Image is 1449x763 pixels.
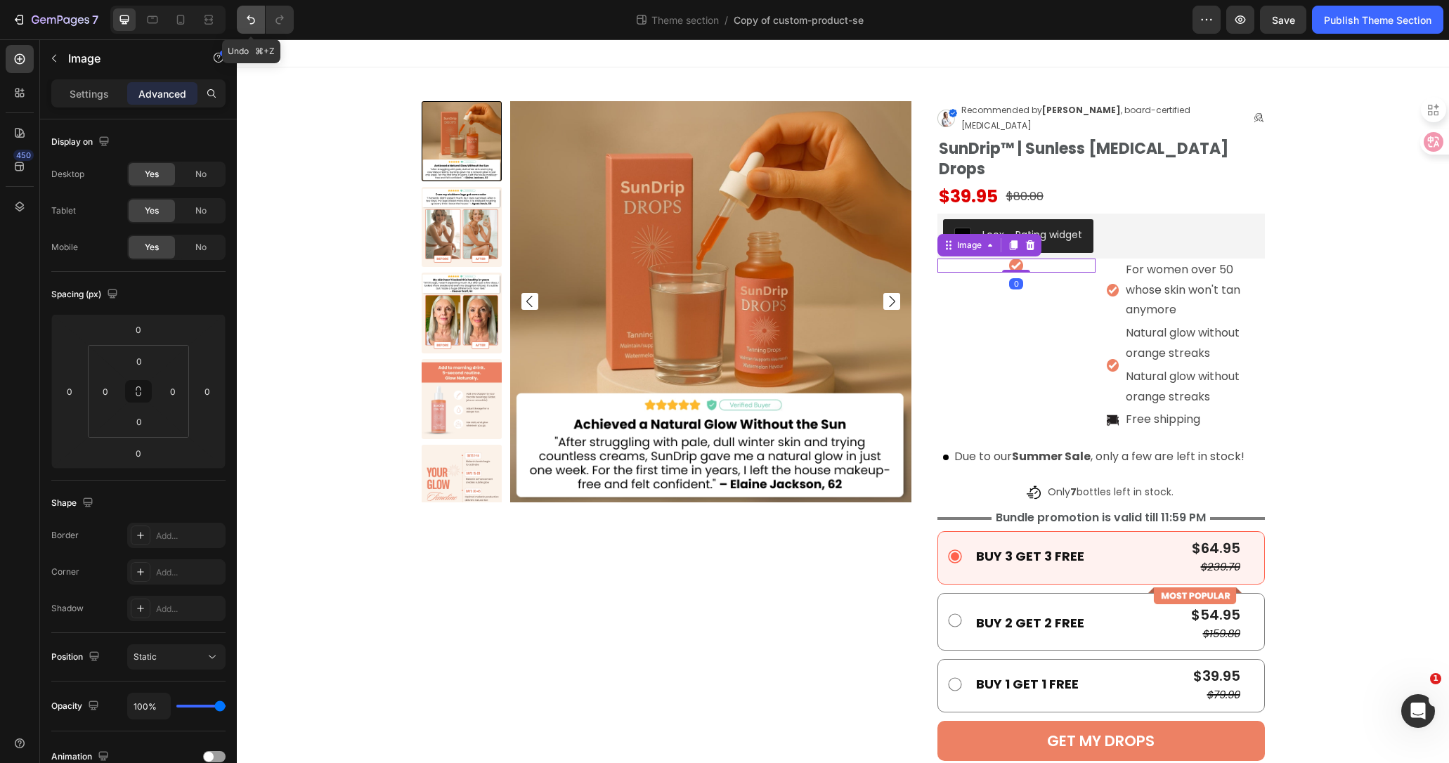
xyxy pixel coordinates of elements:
p: Only bottles left in stock. [811,444,937,462]
div: Position [51,648,103,667]
div: Undo/Redo [237,6,294,34]
p: Natural glow without orange streaks [889,327,1026,368]
p: Due to our , only a few are left in stock! [706,409,1008,426]
img: gempages_578585091983278977-3536253e-a2a4-4147-a221-ebc865704cbd.png [772,219,786,233]
span: No [195,241,207,254]
div: Publish Theme Section [1324,13,1431,27]
strong: 7 [833,445,840,459]
span: Copy of custom-product-se [734,13,864,27]
div: Spacing (px) [51,285,121,304]
span: Yes [145,204,159,217]
div: Loox - Rating widget [746,188,845,203]
div: $39.95 [701,145,762,171]
strong: Summer Sale [775,409,854,425]
img: gempages_578585091983278977-d7824157-b9f8-4c02-b237-ce159bd7a1c7.png [701,70,720,88]
button: Carousel Back Arrow [285,254,301,270]
div: $39.95 [955,626,1005,647]
span: 1 [1430,673,1441,684]
div: Add... [156,530,222,542]
p: Settings [70,86,109,101]
div: $80.00 [768,146,808,169]
span: Static [134,651,157,662]
iframe: Design area [237,39,1449,763]
button: 7 [6,6,105,34]
p: BUY 1 GET 1 FREE [739,637,842,653]
img: gempages_578585091983278977-3536253e-a2a4-4147-a221-ebc865704cbd.png [870,244,883,257]
div: $54.95 [953,565,1005,586]
div: Display on [51,133,112,152]
button: Loox - Rating widget [706,180,857,214]
p: Advanced [138,86,186,101]
input: 0 [197,381,218,402]
p: Free shipping [889,370,1026,391]
p: For women over 50 whose skin won't tan anymore [889,221,1026,281]
div: 0 [772,239,786,250]
p: 7 [92,11,98,28]
span: Save [1272,14,1295,26]
div: Desktop [51,168,84,181]
input: 0 [124,319,152,340]
div: Shadow [51,602,84,615]
input: 0px [95,381,116,402]
p: Image [68,50,188,67]
div: Mobile [51,241,78,254]
div: GET MY DROPS [810,692,918,711]
span: No [195,204,207,217]
div: 450 [13,150,34,161]
img: loox.png [717,188,734,205]
div: $64.95 [954,498,1005,519]
div: $79.90 [969,647,1005,664]
span: Theme section [649,13,722,27]
strong: [PERSON_NAME] [805,65,884,77]
input: 0px [162,381,183,402]
div: Tablet [51,204,76,217]
div: Add... [156,566,222,579]
p: BUY 3 GET 3 FREE [739,509,847,525]
button: Carousel Next Arrow [646,254,663,270]
input: 0 [59,381,80,402]
img: gempages_578585091983278977-3536253e-a2a4-4147-a221-ebc865704cbd.png [870,320,883,332]
span: Yes [145,168,159,181]
div: Border [51,529,79,542]
div: Add... [156,603,222,615]
input: Auto [128,693,170,719]
input: 0px [125,351,153,372]
div: Corner [51,566,79,578]
div: $159.80 [965,586,1005,603]
iframe: Intercom live chat [1401,694,1435,728]
p: BUY 2 GET 2 FREE [739,575,847,592]
p: Recommended by , board-certified [MEDICAL_DATA] [724,63,1015,93]
img: gempages_578585091983278977-4d32d4cb-de00-4e63-8f51-6def50bd8569.png [1018,74,1027,83]
img: gempages_578585091983278977-0c962247-343b-4221-a80e-b850bec3654a.png [911,548,1005,565]
div: Shape [51,494,96,513]
span: Yes [145,241,159,254]
img: gempages_578585091983278977-07076897-e12c-4895-8b1c-159206e6872f.png [870,374,883,387]
button: Save [1260,6,1306,34]
p: Natural glow without orange streaks [889,284,1026,325]
span: No [195,168,207,181]
input: 0px [125,411,153,432]
button: GET MY DROPS [701,682,1028,722]
p: Bundle promotion is valid till 11:59 PM [755,471,973,486]
button: Static [127,644,226,670]
span: / [724,13,728,27]
img: gempages_578585091983278977-eb77e6b3-5c6c-4d5f-8648-cf19e77963bc.png [790,446,804,460]
div: $239.70 [963,519,1005,536]
div: Opacity [51,697,102,716]
div: Image [717,200,748,212]
h1: SunDrip™ | Sunless [MEDICAL_DATA] Drops [701,98,1028,141]
button: Publish Theme Section [1312,6,1443,34]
